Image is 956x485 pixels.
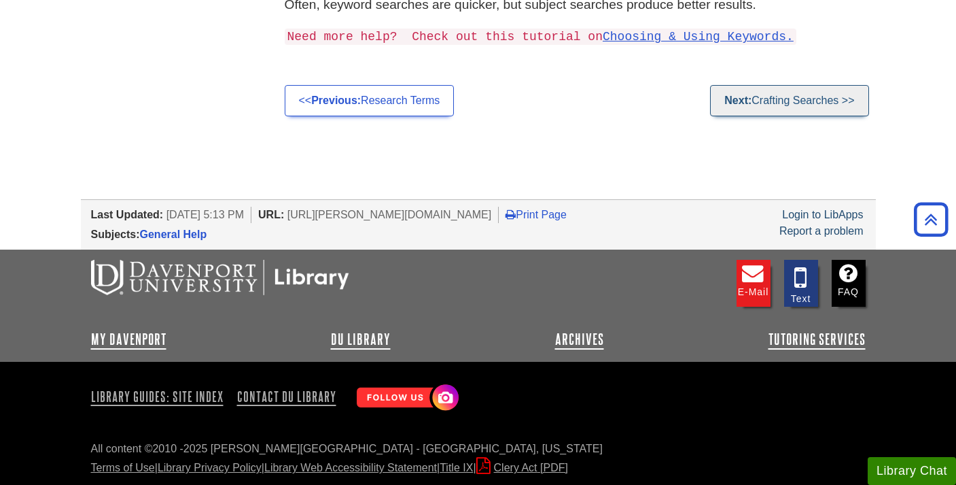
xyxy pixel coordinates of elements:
[285,29,796,45] code: Need more help? Check out this tutorial on
[506,209,516,220] i: Print Page
[350,379,462,418] img: Follow Us! Instagram
[476,462,568,473] a: Clery Act
[603,30,794,44] a: Choosing & Using Keywords.
[264,462,437,473] a: Library Web Accessibility Statement
[737,260,771,307] a: E-mail
[782,209,863,220] a: Login to LibApps
[140,229,207,240] a: General Help
[724,95,751,106] strong: Next:
[91,209,164,220] span: Last Updated:
[784,260,818,307] a: Text
[158,462,262,473] a: Library Privacy Policy
[91,462,155,473] a: Terms of Use
[91,260,349,295] img: DU Libraries
[285,85,455,116] a: <<Previous:Research Terms
[768,331,866,348] a: Tutoring Services
[91,331,166,348] a: My Davenport
[868,457,956,485] button: Library Chat
[331,331,391,348] a: DU Library
[311,95,361,106] strong: Previous:
[555,331,604,348] a: Archives
[440,462,473,473] a: Title IX
[91,229,140,240] span: Subjects:
[506,209,567,220] a: Print Page
[166,209,244,220] span: [DATE] 5:13 PM
[832,260,866,307] a: FAQ
[91,385,229,408] a: Library Guides: Site Index
[710,85,868,116] a: Next:Crafting Searches >>
[91,441,866,476] div: All content ©2010 - 2025 [PERSON_NAME][GEOGRAPHIC_DATA] - [GEOGRAPHIC_DATA], [US_STATE] | | | |
[909,210,953,229] a: Back to Top
[258,209,284,220] span: URL:
[232,385,342,408] a: Contact DU Library
[287,209,492,220] span: [URL][PERSON_NAME][DOMAIN_NAME]
[779,225,864,237] a: Report a problem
